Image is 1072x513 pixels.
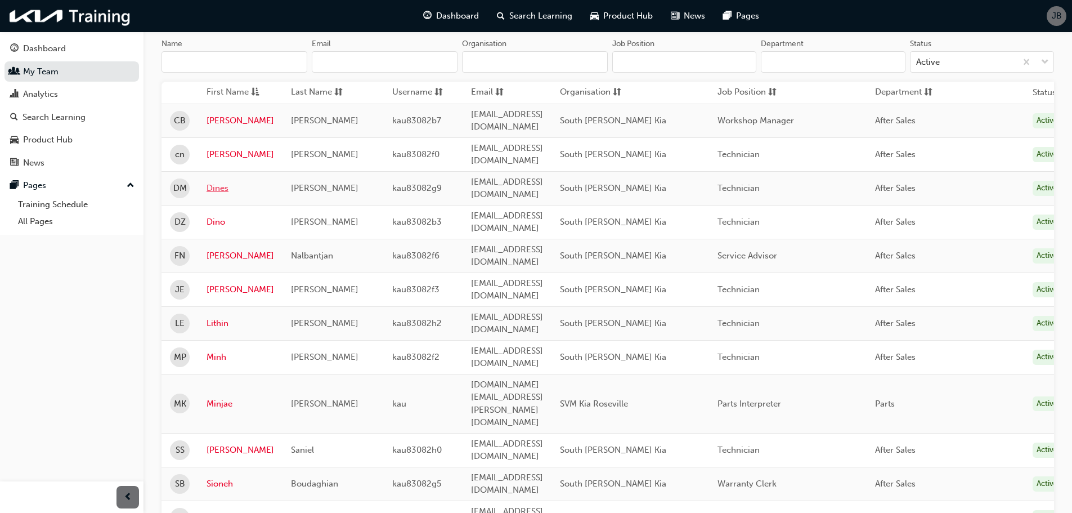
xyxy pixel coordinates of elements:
span: people-icon [10,67,19,77]
div: Active [1033,350,1062,365]
span: [EMAIL_ADDRESS][DOMAIN_NAME] [471,439,543,462]
span: LE [175,317,185,330]
span: Saniel [291,445,314,455]
span: MK [174,398,186,411]
a: Dashboard [5,38,139,59]
div: Active [1033,181,1062,196]
a: Lithin [207,317,274,330]
span: South [PERSON_NAME] Kia [560,183,666,193]
span: [PERSON_NAME] [291,183,358,193]
span: kau83082f3 [392,284,439,295]
span: JE [175,283,185,296]
span: South [PERSON_NAME] Kia [560,115,666,126]
span: kau [392,399,406,409]
span: After Sales [875,352,916,362]
a: All Pages [14,213,139,230]
div: Status [910,38,931,50]
span: cn [175,148,185,161]
div: Product Hub [23,133,73,146]
span: JB [1052,10,1062,23]
a: My Team [5,61,139,82]
span: Technician [717,149,760,159]
span: Dashboard [436,10,479,23]
span: [PERSON_NAME] [291,318,358,328]
span: up-icon [127,179,134,193]
span: kau83082f0 [392,149,439,159]
span: Technician [717,352,760,362]
span: After Sales [875,479,916,489]
span: Product Hub [603,10,653,23]
span: Service Advisor [717,251,777,261]
span: [EMAIL_ADDRESS][DOMAIN_NAME] [471,472,543,496]
a: Dines [207,182,274,195]
div: Search Learning [23,111,86,124]
span: Organisation [560,86,611,100]
span: Pages [736,10,759,23]
span: South [PERSON_NAME] Kia [560,318,666,328]
span: After Sales [875,115,916,126]
span: Last Name [291,86,332,100]
span: SS [176,444,185,457]
span: Technician [717,217,760,227]
a: [PERSON_NAME] [207,148,274,161]
span: South [PERSON_NAME] Kia [560,479,666,489]
div: Active [1033,316,1062,331]
span: Search Learning [509,10,572,23]
span: After Sales [875,284,916,295]
span: SVM Kia Roseville [560,399,628,409]
span: pages-icon [10,181,19,191]
span: First Name [207,86,249,100]
span: FN [174,249,185,262]
span: Email [471,86,493,100]
span: Nalbantjan [291,251,333,261]
span: Parts [875,399,895,409]
span: sorting-icon [924,86,932,100]
span: After Sales [875,183,916,193]
span: Technician [717,284,760,295]
span: [EMAIL_ADDRESS][DOMAIN_NAME] [471,211,543,234]
span: kau83082b3 [392,217,442,227]
span: Warranty Clerk [717,479,777,489]
a: [PERSON_NAME] [207,283,274,296]
a: Search Learning [5,107,139,128]
span: kau83082h0 [392,445,442,455]
span: [EMAIL_ADDRESS][DOMAIN_NAME] [471,143,543,166]
button: Pages [5,175,139,196]
div: Active [1033,215,1062,230]
button: Organisationsorting-icon [560,86,622,100]
span: [DOMAIN_NAME][EMAIL_ADDRESS][PERSON_NAME][DOMAIN_NAME] [471,380,543,428]
span: [EMAIL_ADDRESS][DOMAIN_NAME] [471,278,543,301]
div: Email [312,38,331,50]
span: [PERSON_NAME] [291,284,358,295]
span: kau83082f6 [392,251,439,261]
span: sorting-icon [613,86,621,100]
a: guage-iconDashboard [414,5,488,28]
a: kia-training [6,5,135,28]
span: South [PERSON_NAME] Kia [560,352,666,362]
a: car-iconProduct Hub [581,5,662,28]
span: sorting-icon [495,86,504,100]
span: [PERSON_NAME] [291,399,358,409]
div: Active [1033,248,1062,264]
div: Active [1033,113,1062,128]
span: South [PERSON_NAME] Kia [560,284,666,295]
span: [EMAIL_ADDRESS][DOMAIN_NAME] [471,177,543,200]
div: Active [916,56,940,69]
button: DashboardMy TeamAnalyticsSearch LearningProduct HubNews [5,36,139,175]
button: Last Namesorting-icon [291,86,353,100]
span: Job Position [717,86,766,100]
div: Analytics [23,88,58,101]
button: Usernamesorting-icon [392,86,454,100]
span: Parts Interpreter [717,399,781,409]
span: South [PERSON_NAME] Kia [560,251,666,261]
input: Name [162,51,307,73]
span: Department [875,86,922,100]
div: Dashboard [23,42,66,55]
span: car-icon [590,9,599,23]
span: DZ [174,216,186,229]
span: sorting-icon [434,86,443,100]
span: chart-icon [10,90,19,100]
div: Organisation [462,38,506,50]
input: Job Position [612,51,756,73]
span: kau83082g9 [392,183,442,193]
